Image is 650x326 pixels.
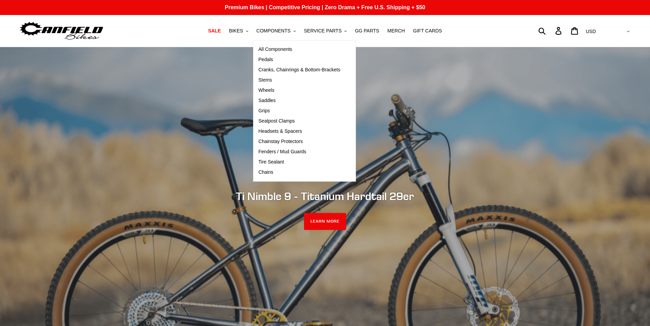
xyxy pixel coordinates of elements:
img: Canfield Bikes [19,20,104,42]
span: SERVICE PARTS [304,28,342,34]
a: Grips [253,106,346,116]
span: Saddles [259,98,276,103]
span: All Components [259,46,292,52]
span: Wheels [259,87,275,93]
span: GIFT CARDS [413,28,442,34]
span: Stems [259,77,272,83]
a: SALE [205,26,224,36]
span: Grips [259,108,270,114]
span: Pedals [259,57,273,62]
input: Search [542,23,559,38]
a: Chainstay Protectors [253,137,346,147]
span: GG PARTS [355,28,379,34]
span: Seatpost Clamps [259,118,295,124]
a: All Components [253,44,346,55]
a: GIFT CARDS [410,26,445,36]
a: Cranks, Chainrings & Bottom-Brackets [253,65,346,75]
span: BIKES [229,28,243,34]
a: Wheels [253,85,346,96]
h2: Ti Nimble 9 - Titanium Hardtail 29er [139,190,511,203]
a: LEARN MORE [304,213,346,230]
span: Cranks, Chainrings & Bottom-Brackets [259,67,341,73]
a: Fenders / Mud Guards [253,147,346,157]
span: Headsets & Spacers [259,128,302,134]
span: Tire Sealant [259,159,284,165]
span: MERCH [387,28,405,34]
a: Chains [253,167,346,178]
a: Pedals [253,55,346,65]
a: Headsets & Spacers [253,126,346,137]
span: COMPONENTS [257,28,291,34]
a: Saddles [253,96,346,106]
button: BIKES [225,26,251,36]
a: Tire Sealant [253,157,346,167]
a: MERCH [384,26,408,36]
a: GG PARTS [351,26,383,36]
a: Stems [253,75,346,85]
button: COMPONENTS [253,26,299,36]
button: SERVICE PARTS [301,26,350,36]
span: Fenders / Mud Guards [259,149,306,155]
span: SALE [208,28,221,34]
a: Seatpost Clamps [253,116,346,126]
span: Chainstay Protectors [259,139,303,144]
span: Chains [259,169,274,175]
